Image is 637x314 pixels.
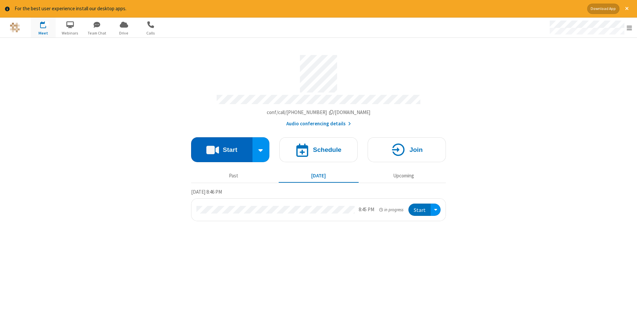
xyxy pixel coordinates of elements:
[191,188,446,221] section: Today's Meetings
[10,23,20,32] img: QA Selenium DO NOT DELETE OR CHANGE
[85,30,109,36] span: Team Chat
[191,189,222,195] span: [DATE] 8:46 PM
[622,4,632,14] button: Close alert
[138,30,163,36] span: Calls
[252,137,270,162] div: Start conference options
[379,207,403,213] em: in progress
[2,18,27,37] button: Logo
[191,50,446,127] section: Account details
[45,21,49,26] div: 1
[279,170,359,182] button: [DATE]
[359,206,374,214] div: 8:45 PM
[409,147,423,153] h4: Join
[15,5,582,13] div: For the best user experience install our desktop apps.
[191,137,252,162] button: Start
[286,120,351,128] button: Audio conferencing details
[267,109,371,116] button: Copy my meeting room linkCopy my meeting room link
[223,147,237,153] h4: Start
[543,18,637,37] div: Open menu
[194,170,274,182] button: Past
[111,30,136,36] span: Drive
[58,30,83,36] span: Webinars
[587,4,619,14] button: Download App
[368,137,446,162] button: Join
[279,137,358,162] button: Schedule
[267,109,371,115] span: Copy my meeting room link
[364,170,444,182] button: Upcoming
[431,204,441,216] div: Open menu
[31,30,56,36] span: Meet
[408,204,431,216] button: Start
[313,147,341,153] h4: Schedule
